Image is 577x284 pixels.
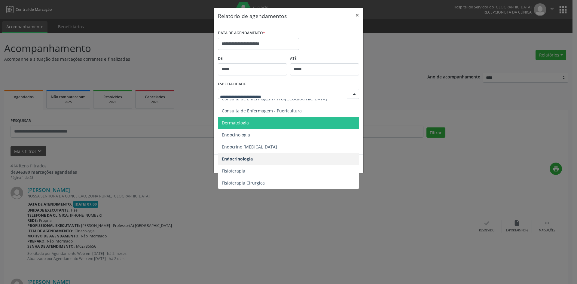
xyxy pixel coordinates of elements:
[222,144,277,150] span: Endocrino [MEDICAL_DATA]
[222,96,327,102] span: Consulta de Enfermagem - Pré-[GEOGRAPHIC_DATA]
[351,8,363,23] button: Close
[222,108,302,114] span: Consulta de Enfermagem - Puericultura
[222,120,249,126] span: Dermatologia
[218,29,265,38] label: DATA DE AGENDAMENTO
[222,156,253,162] span: Endocrinologia
[290,54,359,63] label: ATÉ
[218,54,287,63] label: De
[218,80,246,89] label: ESPECIALIDADE
[222,132,250,138] span: Endocinologia
[222,180,265,186] span: Fisioterapia Cirurgica
[222,168,245,174] span: Fisioterapia
[218,12,287,20] h5: Relatório de agendamentos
